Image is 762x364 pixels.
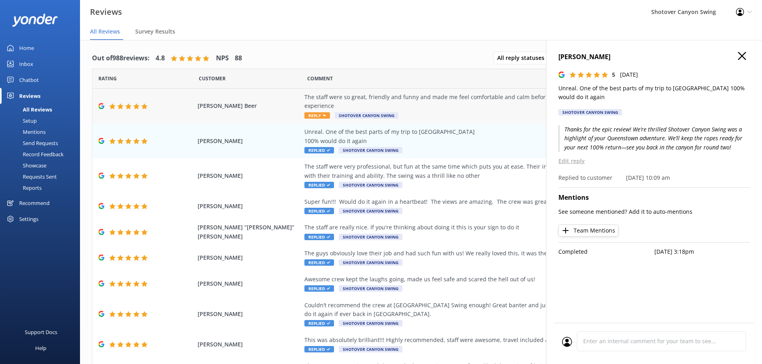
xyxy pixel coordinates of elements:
a: Mentions [5,126,80,137]
div: Reviews [19,88,40,104]
a: Reports [5,182,80,193]
div: The staff are really nice. If you're thinking about doing it this is your sign to do it [304,223,668,232]
div: Requests Sent [5,171,57,182]
div: Super fun!!! Would do it again in a heartbeat! The views are amazing. The crew was great! [304,197,668,206]
p: [DATE] 10:09 am [626,173,670,182]
div: Record Feedback [5,149,64,160]
h4: 4.8 [156,53,165,64]
p: Unreal. One of the best parts of my trip to [GEOGRAPHIC_DATA] 100% would do it again [558,84,750,102]
img: yonder-white-logo.png [12,14,58,27]
p: Replied to customer [558,173,612,182]
span: [PERSON_NAME] “[PERSON_NAME]” [PERSON_NAME] [198,223,301,241]
div: Inbox [19,56,33,72]
span: [PERSON_NAME] [198,171,301,180]
div: This was absolutely brilliant!!! Highly recommended, staff were awesome, travel included and a mi... [304,336,668,344]
div: Send Requests [5,137,58,149]
h4: 88 [235,53,242,64]
span: All reply statuses [497,54,549,62]
span: Replied [304,234,334,240]
span: Replied [304,147,334,153]
span: [PERSON_NAME] [198,310,301,318]
button: Close [738,52,746,61]
h4: NPS [216,53,229,64]
span: All Reviews [90,28,120,36]
h4: [PERSON_NAME] [558,52,750,62]
div: The staff were very professional, but fun at the same time which puts you at ease. Their instruct... [304,162,668,180]
p: See someone mentioned? Add it to auto-mentions [558,207,750,216]
div: Home [19,40,34,56]
div: Awesome crew kept the laughs going, made us feel safe and scared the hell out of us! [304,275,668,284]
span: Shotover Canyon Swing [339,234,402,240]
span: Shotover Canyon Swing [339,147,402,153]
span: [PERSON_NAME] [198,279,301,288]
span: Replied [304,259,334,266]
a: Record Feedback [5,149,80,160]
div: Showcase [5,160,46,171]
a: All Reviews [5,104,80,115]
p: Completed [558,247,654,256]
a: Requests Sent [5,171,80,182]
div: Setup [5,115,37,126]
span: Replied [304,320,334,326]
span: Shotover Canyon Swing [339,346,402,352]
span: Reply [304,112,330,119]
div: Mentions [5,126,46,137]
span: Date [98,75,117,82]
span: Question [307,75,333,82]
a: Setup [5,115,80,126]
span: [PERSON_NAME] [198,340,301,349]
span: Replied [304,346,334,352]
div: Help [35,340,46,356]
div: Support Docs [25,324,57,340]
div: All Reviews [5,104,52,115]
span: Shotover Canyon Swing [339,285,402,292]
a: Showcase [5,160,80,171]
div: Chatbot [19,72,39,88]
h4: Out of 988 reviews: [92,53,150,64]
span: Replied [304,182,334,188]
span: 5 [612,71,615,78]
div: The guys obviously love their job and had such fun with us! We really loved this, it was the best... [304,249,668,258]
button: Team Mentions [558,225,618,237]
span: Shotover Canyon Swing [339,320,402,326]
span: Shotover Canyon Swing [335,112,398,119]
span: Shotover Canyon Swing [339,259,402,266]
p: Edit reply [558,157,750,165]
span: [PERSON_NAME] Beer [198,101,301,110]
span: [PERSON_NAME] [198,137,301,145]
span: Shotover Canyon Swing [339,182,402,188]
div: Reports [5,182,42,193]
h4: Mentions [558,193,750,203]
div: Shotover Canyon Swing [558,109,622,115]
div: Unreal. One of the best parts of my trip to [GEOGRAPHIC_DATA] 100% would do it again [304,127,668,145]
div: Couldn’t recommend the crew at [GEOGRAPHIC_DATA] Swing enough! Great banter and just a lot of fun... [304,301,668,319]
img: user_profile.svg [562,337,572,347]
div: Recommend [19,195,50,211]
h3: Reviews [90,6,122,18]
span: Shotover Canyon Swing [339,208,402,214]
span: [PERSON_NAME] [198,202,301,211]
p: Thanks for the epic review! We’re thrilled Shotover Canyon Swing was a highlight of your Queensto... [558,125,750,152]
p: [DATE] [620,70,638,79]
span: Replied [304,208,334,214]
span: [PERSON_NAME] [198,253,301,262]
span: Date [199,75,226,82]
div: Settings [19,211,38,227]
div: The staff were so great, friendly and funny and made me feel comfortable and calm before doing th... [304,93,668,111]
span: Replied [304,285,334,292]
span: Survey Results [135,28,175,36]
a: Send Requests [5,137,80,149]
p: [DATE] 3:18pm [654,247,750,256]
